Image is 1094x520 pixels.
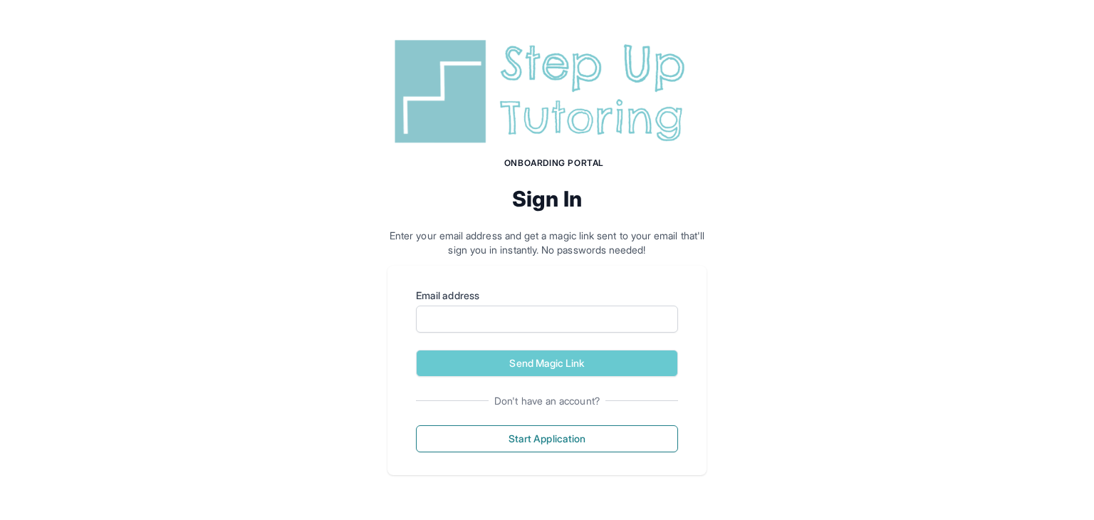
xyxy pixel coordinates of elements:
[387,186,707,212] h2: Sign In
[416,350,678,377] button: Send Magic Link
[416,288,678,303] label: Email address
[489,394,605,408] span: Don't have an account?
[387,34,707,149] img: Step Up Tutoring horizontal logo
[416,425,678,452] button: Start Application
[402,157,707,169] h1: Onboarding Portal
[387,229,707,257] p: Enter your email address and get a magic link sent to your email that'll sign you in instantly. N...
